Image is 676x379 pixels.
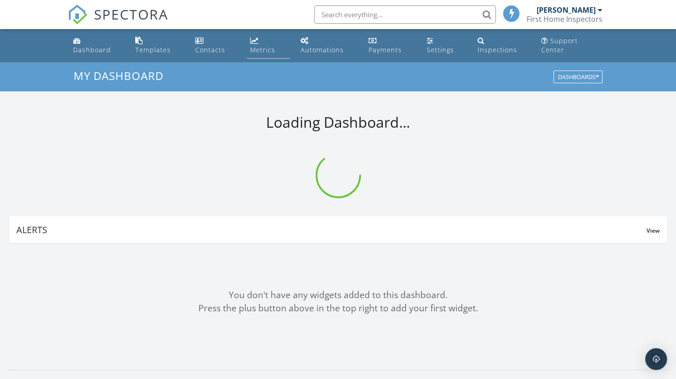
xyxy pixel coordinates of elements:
div: Contacts [195,45,225,54]
span: SPECTORA [94,5,168,24]
a: Metrics [247,33,290,59]
div: You don't have any widgets added to this dashboard. [9,289,667,302]
div: Templates [135,45,171,54]
span: My Dashboard [74,68,163,83]
img: The Best Home Inspection Software - Spectora [68,5,88,25]
div: Metrics [250,45,275,54]
a: Dashboard [69,33,124,59]
a: Payments [365,33,416,59]
div: Support Center [541,36,577,54]
div: Dashboards [558,74,598,80]
a: Settings [423,33,467,59]
button: Dashboards [553,71,602,84]
div: Dashboard [73,45,111,54]
div: Settings [427,45,454,54]
div: Alerts [16,224,646,236]
a: Automations (Basic) [297,33,358,59]
div: Payments [369,45,402,54]
div: [PERSON_NAME] [537,5,596,15]
div: Automations [301,45,344,54]
div: Press the plus button above in the top right to add your first widget. [9,302,667,315]
div: First Home Inspectors [527,15,602,24]
a: Support Center [537,33,607,59]
a: Inspections [474,33,530,59]
a: SPECTORA [68,12,168,31]
div: Open Intercom Messenger [645,348,667,370]
input: Search everything... [314,5,496,24]
div: Inspections [478,45,517,54]
a: Templates [132,33,184,59]
a: Contacts [192,33,240,59]
span: View [646,227,660,234]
